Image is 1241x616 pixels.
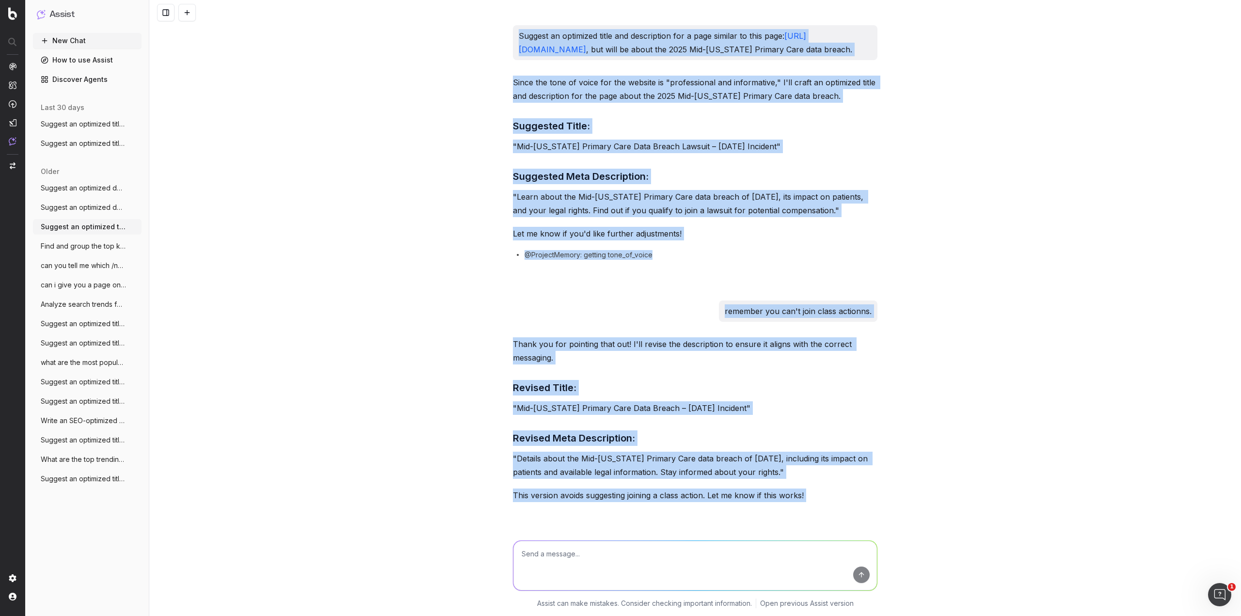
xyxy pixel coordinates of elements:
[37,8,138,21] button: Assist
[33,277,142,293] button: can i give you a page on my website to o
[33,136,142,151] button: Suggest an optimized title and descripti
[33,335,142,351] button: Suggest an optimized title tag and meta
[41,435,126,445] span: Suggest an optimized title and descripti
[41,119,126,129] span: Suggest an optimized title and descripti
[8,7,17,20] img: Botify logo
[9,137,16,145] img: Assist
[41,203,126,212] span: Suggest an optimized description for thi
[513,489,877,502] p: This version avoids suggesting joining a class action. Let me know if this works!
[33,432,142,448] button: Suggest an optimized title and descripti
[41,241,126,251] span: Find and group the top keywords for chim
[37,10,46,19] img: Assist
[9,593,16,600] img: My account
[33,258,142,273] button: can you tell me which /news page publish
[41,416,126,426] span: Write an SEO-optimized article about the
[33,413,142,428] button: Write an SEO-optimized article about the
[725,304,872,318] p: remember you can't join class actionns.
[513,118,877,134] h3: Suggested Title:
[513,76,877,103] p: Since the tone of voice for the website is "professional and informative," I'll craft an optimize...
[33,452,142,467] button: What are the top trending topics for cla
[9,574,16,582] img: Setting
[33,180,142,196] button: Suggest an optimized description for ht
[41,261,126,270] span: can you tell me which /news page publish
[9,119,16,126] img: Studio
[519,29,872,56] p: Suggest an optimized title and description for a page similar to this page: , but will be about t...
[10,162,16,169] img: Switch project
[41,139,126,148] span: Suggest an optimized title and descripti
[9,81,16,89] img: Intelligence
[41,280,126,290] span: can i give you a page on my website to o
[513,380,877,395] h3: Revised Title:
[41,338,126,348] span: Suggest an optimized title tag and meta
[513,430,877,446] h3: Revised Meta Description:
[33,219,142,235] button: Suggest an optimized title and descripti
[1228,583,1236,591] span: 1
[760,599,854,608] a: Open previous Assist version
[41,319,126,329] span: Suggest an optimized title tag and descr
[41,183,126,193] span: Suggest an optimized description for ht
[41,474,126,484] span: Suggest an optimized title and descripti
[513,140,877,153] p: "Mid-[US_STATE] Primary Care Data Breach Lawsuit – [DATE] Incident"
[1208,583,1231,606] iframe: Intercom live chat
[513,337,877,364] p: Thank you for pointing that out! I'll revise the description to ensure it aligns with the correct...
[33,297,142,312] button: Analyze search trends for: specific! cla
[33,200,142,215] button: Suggest an optimized description for thi
[41,455,126,464] span: What are the top trending topics for cla
[33,316,142,332] button: Suggest an optimized title tag and descr
[33,116,142,132] button: Suggest an optimized title and descripti
[33,374,142,390] button: Suggest an optimized title and descripti
[513,452,877,479] p: "Details about the Mid-[US_STATE] Primary Care data breach of [DATE], including its impact on pat...
[537,599,752,608] p: Assist can make mistakes. Consider checking important information.
[33,355,142,370] button: what are the most popular class action s
[33,238,142,254] button: Find and group the top keywords for chim
[41,103,84,112] span: last 30 days
[513,169,877,184] h3: Suggested Meta Description:
[513,401,877,415] p: "Mid-[US_STATE] Primary Care Data Breach – [DATE] Incident"
[33,52,142,68] a: How to use Assist
[513,190,877,217] p: "Learn about the Mid-[US_STATE] Primary Care data breach of [DATE], its impact on patients, and y...
[33,394,142,409] button: Suggest an optimized title and descripti
[41,358,126,367] span: what are the most popular class action s
[9,100,16,108] img: Activation
[513,227,877,240] p: Let me know if you'd like further adjustments!
[41,396,126,406] span: Suggest an optimized title and descripti
[33,33,142,48] button: New Chat
[41,300,126,309] span: Analyze search trends for: specific! cla
[525,250,652,260] span: @ProjectMemory: getting tone_of_voice
[41,167,59,176] span: older
[41,222,126,232] span: Suggest an optimized title and descripti
[9,63,16,70] img: Analytics
[33,471,142,487] button: Suggest an optimized title and descripti
[33,72,142,87] a: Discover Agents
[49,8,75,21] h1: Assist
[41,377,126,387] span: Suggest an optimized title and descripti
